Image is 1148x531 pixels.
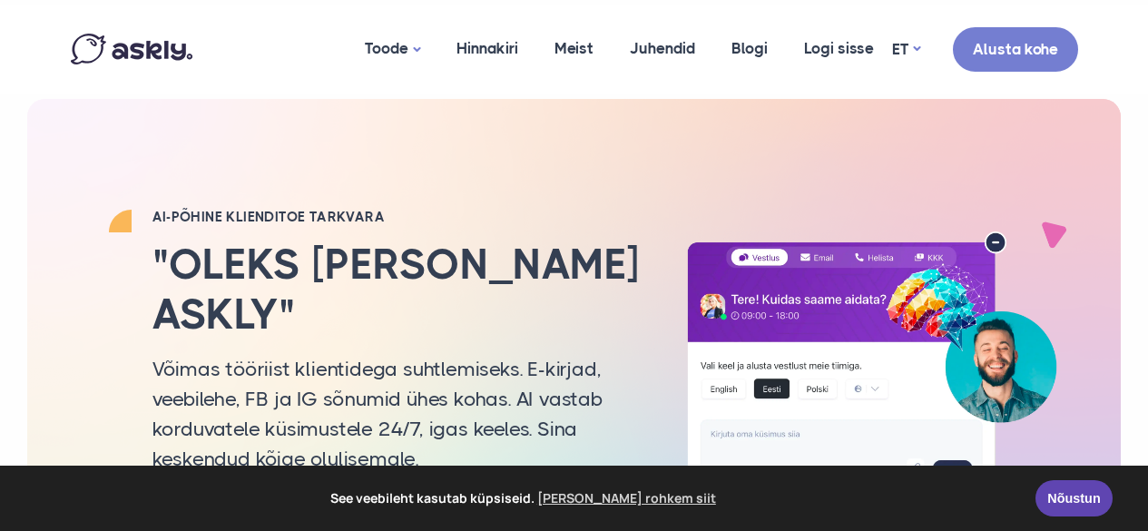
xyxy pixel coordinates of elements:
[1035,480,1113,516] a: Nõustun
[953,27,1078,72] a: Alusta kohe
[535,485,719,512] a: learn more about cookies
[152,208,643,226] h2: AI-PÕHINE KLIENDITOE TARKVARA
[786,5,892,93] a: Logi sisse
[713,5,786,93] a: Blogi
[71,34,192,64] img: Askly
[892,36,920,63] a: ET
[536,5,612,93] a: Meist
[26,485,1023,512] span: See veebileht kasutab küpsiseid.
[438,5,536,93] a: Hinnakiri
[152,240,643,339] h2: "Oleks [PERSON_NAME] Askly"
[612,5,713,93] a: Juhendid
[347,5,438,94] a: Toode
[152,354,643,474] p: Võimas tööriist klientidega suhtlemiseks. E-kirjad, veebilehe, FB ja IG sõnumid ühes kohas. AI va...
